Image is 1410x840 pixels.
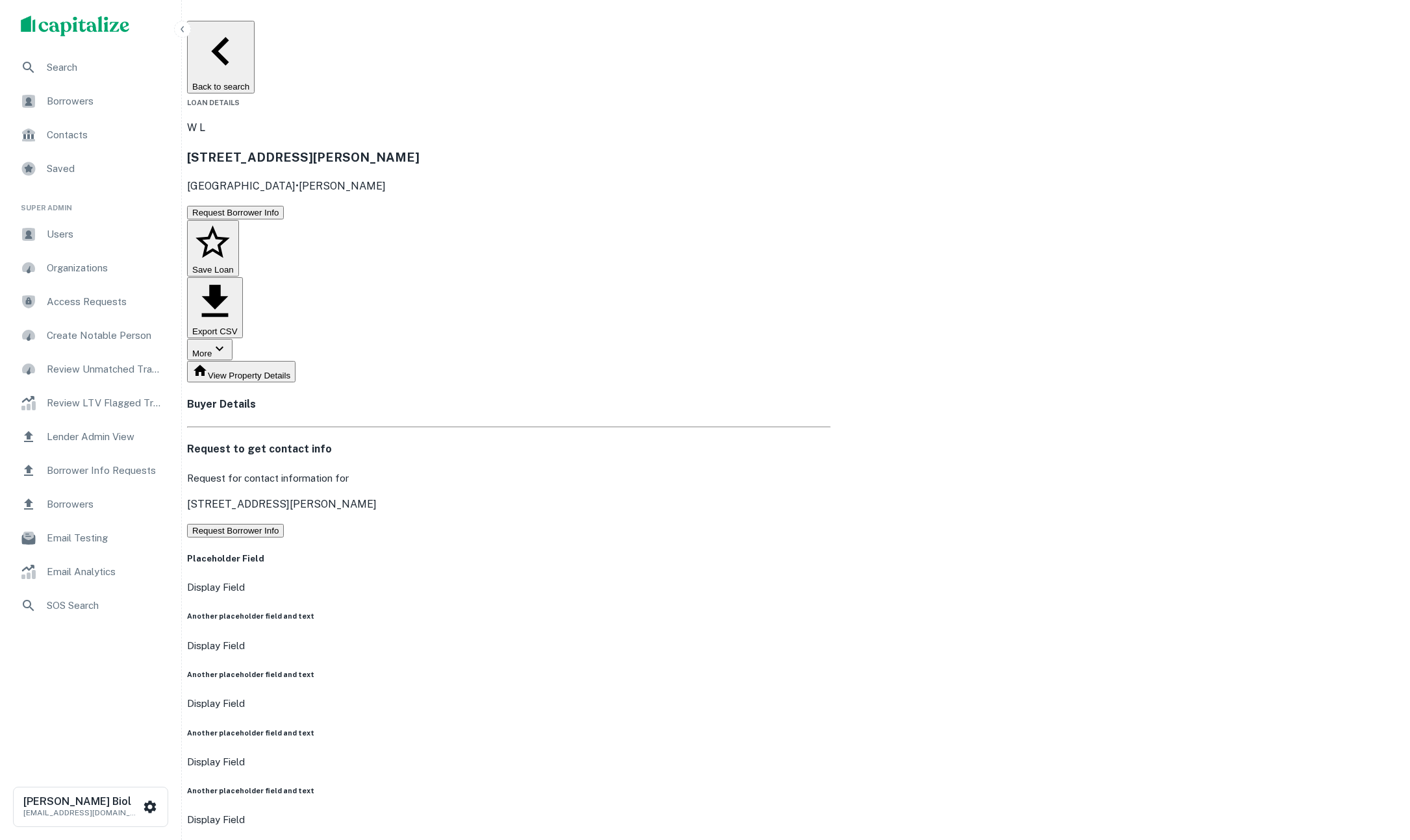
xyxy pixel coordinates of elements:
a: SOS Search [10,590,171,621]
span: Saved [47,161,163,177]
li: Super Admin [10,187,171,219]
span: Borrower Info Requests [47,463,163,478]
span: Create Notable Person [47,328,163,343]
span: SOS Search [47,598,163,613]
a: Lender Admin View [10,421,171,452]
button: [PERSON_NAME] Biol[EMAIL_ADDRESS][DOMAIN_NAME] [13,787,168,827]
span: Email Testing [47,530,163,546]
span: Borrowers [47,497,163,512]
h6: Another placeholder field and text [187,611,831,621]
a: Organizations [10,253,171,284]
h4: Request to get contact info [187,441,831,457]
h5: Placeholder Field [187,552,831,565]
p: Display Field [187,696,831,711]
button: Request Borrower Info [187,524,284,537]
h4: Buyer Details [187,397,831,412]
p: Display Field [187,812,831,828]
p: Request for contact information for [187,471,831,486]
img: capitalize-logo.png [21,16,130,36]
a: Search [10,52,171,83]
p: W L [187,120,831,136]
h6: Another placeholder field and text [187,728,831,738]
p: Display Field [187,580,831,595]
span: Review Unmatched Transactions [47,362,163,377]
a: Borrowers [10,86,171,117]
p: [STREET_ADDRESS][PERSON_NAME] [187,497,831,512]
span: Access Requests [47,294,163,310]
h6: Another placeholder field and text [187,669,831,680]
a: Users [10,219,171,250]
span: Lender Admin View [47,429,163,445]
span: Organizations [47,260,163,276]
a: Saved [10,153,171,184]
a: Create Notable Person [10,320,171,351]
a: [PERSON_NAME] [299,180,386,192]
a: Borrower Info Requests [10,455,171,486]
span: Borrowers [47,93,163,109]
button: Request Borrower Info [187,206,284,219]
span: Search [47,60,163,75]
button: Save Loan [187,220,239,277]
button: View Property Details [187,361,296,382]
a: Email Testing [10,523,171,554]
span: Contacts [47,127,163,143]
p: Display Field [187,638,831,654]
a: Email Analytics [10,556,171,587]
h6: [PERSON_NAME] Biol [23,797,140,807]
h6: Another placeholder field and text [187,785,831,796]
button: Back to search [187,21,255,93]
p: [GEOGRAPHIC_DATA] • [187,179,831,194]
span: Review LTV Flagged Transactions [47,395,163,411]
span: Loan Details [187,99,240,106]
p: [EMAIL_ADDRESS][DOMAIN_NAME] [23,807,140,819]
a: Access Requests [10,286,171,317]
a: Review Unmatched Transactions [10,354,171,385]
span: Email Analytics [47,564,163,580]
button: Export CSV [187,277,243,338]
p: Display Field [187,754,831,770]
h3: [STREET_ADDRESS][PERSON_NAME] [187,148,831,166]
a: Review LTV Flagged Transactions [10,388,171,419]
iframe: Chat Widget [1345,695,1410,757]
a: Contacts [10,119,171,151]
a: Borrowers [10,489,171,520]
span: Users [47,227,163,242]
button: More [187,339,233,360]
